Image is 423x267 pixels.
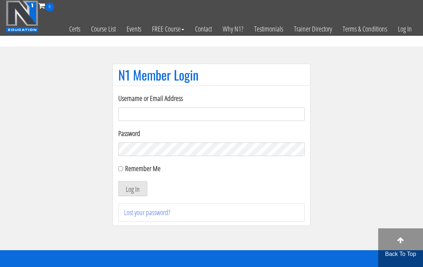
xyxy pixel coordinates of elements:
[249,11,289,47] a: Testimonials
[86,11,121,47] a: Course List
[124,208,170,217] a: Lost your password?
[125,164,161,173] label: Remember Me
[118,128,305,139] label: Password
[45,3,54,11] span: 0
[190,11,217,47] a: Contact
[6,0,38,33] img: n1-education
[38,1,54,10] a: 0
[147,11,190,47] a: FREE Course
[378,250,423,258] p: Back To Top
[337,11,393,47] a: Terms & Conditions
[118,93,305,104] label: Username or Email Address
[217,11,249,47] a: Why N1?
[121,11,147,47] a: Events
[64,11,86,47] a: Certs
[393,11,417,47] a: Log In
[289,11,337,47] a: Trainer Directory
[118,68,305,82] h1: N1 Member Login
[118,181,147,196] button: Log In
